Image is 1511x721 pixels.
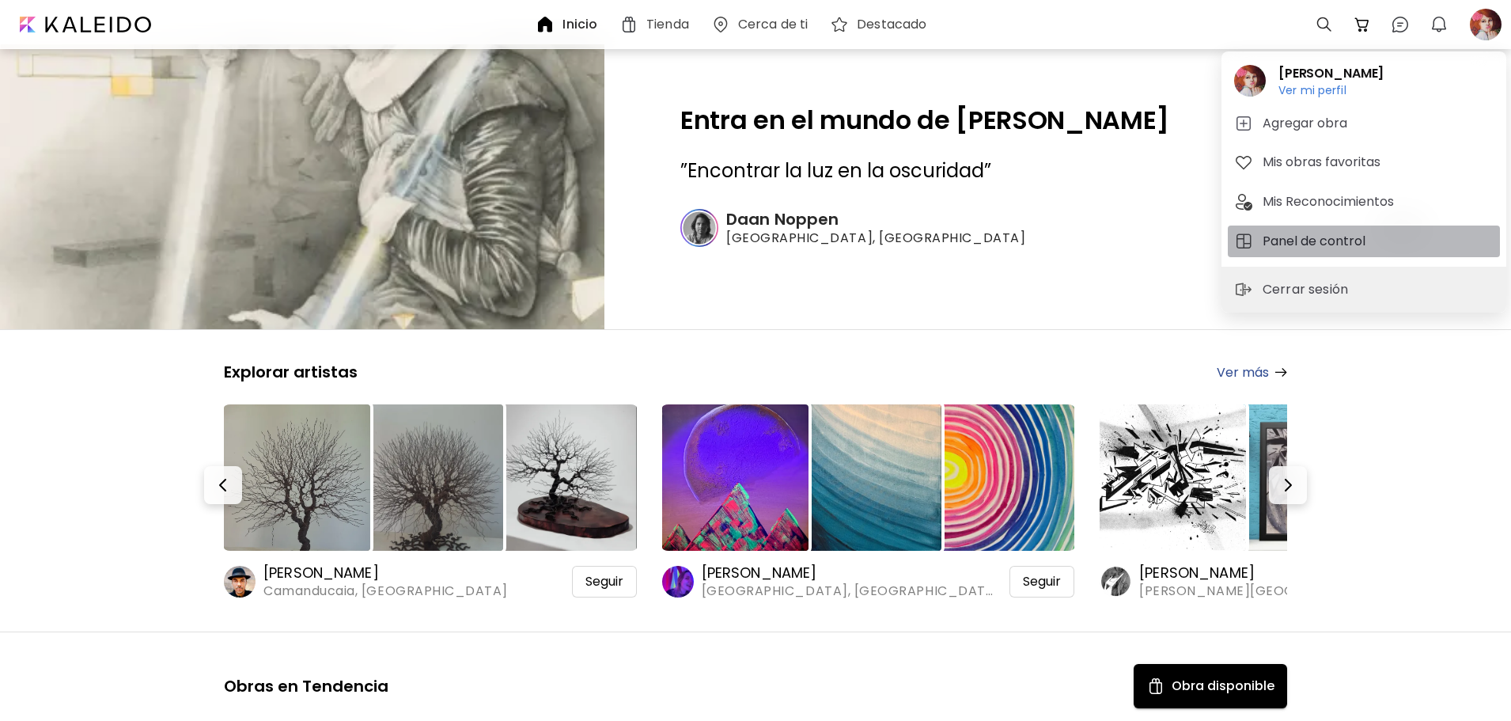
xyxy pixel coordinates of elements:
[1278,64,1384,83] h2: [PERSON_NAME]
[1228,186,1500,218] button: tabMis Reconocimientos
[1234,192,1253,211] img: tab
[1228,146,1500,178] button: tabMis obras favoritas
[1228,274,1359,305] button: sign-outCerrar sesión
[1263,153,1385,172] h5: Mis obras favoritas
[1263,114,1352,133] h5: Agregar obra
[1234,280,1253,299] img: sign-out
[1228,108,1500,139] button: tabAgregar obra
[1278,83,1384,97] h6: Ver mi perfil
[1234,153,1253,172] img: tab
[1263,232,1370,251] h5: Panel de control
[1234,232,1253,251] img: tab
[1228,226,1500,257] button: tabPanel de control
[1234,114,1253,133] img: tab
[1263,192,1399,211] h5: Mis Reconocimientos
[1263,280,1353,299] p: Cerrar sesión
